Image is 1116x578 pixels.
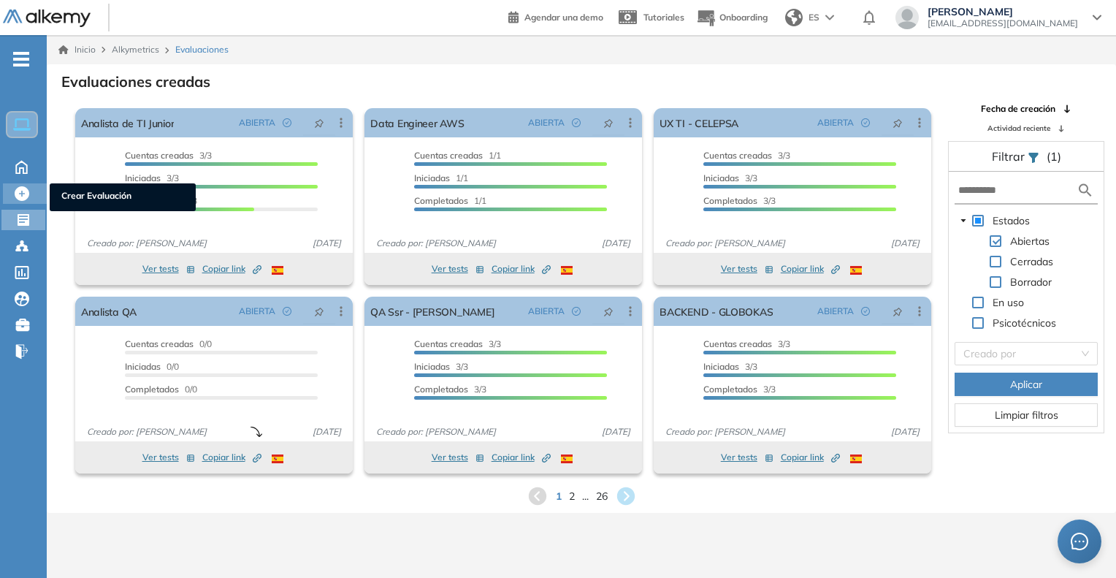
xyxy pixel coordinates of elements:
[561,266,573,275] img: ESP
[719,12,768,23] span: Onboarding
[175,43,229,56] span: Evaluaciones
[703,361,739,372] span: Iniciadas
[569,489,575,504] span: 2
[721,449,773,466] button: Ver tests
[955,373,1098,396] button: Aplicar
[1071,533,1088,550] span: message
[239,305,275,318] span: ABIERTA
[882,111,914,134] button: pushpin
[703,384,757,395] span: Completados
[125,172,179,183] span: 3/3
[81,297,137,326] a: Analista QA
[303,111,335,134] button: pushpin
[307,237,347,250] span: [DATE]
[893,305,903,317] span: pushpin
[955,403,1098,427] button: Limpiar filtros
[432,260,484,278] button: Ver tests
[987,123,1050,134] span: Actividad reciente
[432,449,484,466] button: Ver tests
[995,407,1058,423] span: Limpiar filtros
[202,260,261,278] button: Copiar link
[202,451,261,464] span: Copiar link
[596,425,636,438] span: [DATE]
[314,117,324,129] span: pushpin
[785,9,803,26] img: world
[825,15,834,20] img: arrow
[885,425,925,438] span: [DATE]
[414,338,483,349] span: Cuentas creadas
[370,108,464,137] a: Data Engineer AWS
[993,296,1024,309] span: En uso
[272,455,283,463] img: ESP
[882,300,914,323] button: pushpin
[314,305,324,317] span: pushpin
[603,305,614,317] span: pushpin
[592,300,624,323] button: pushpin
[596,489,608,504] span: 26
[893,117,903,129] span: pushpin
[414,338,501,349] span: 3/3
[703,195,757,206] span: Completados
[660,425,791,438] span: Creado por: [PERSON_NAME]
[81,425,213,438] span: Creado por: [PERSON_NAME]
[572,307,581,316] span: check-circle
[272,266,283,275] img: ESP
[61,73,210,91] h3: Evaluaciones creadas
[703,195,776,206] span: 3/3
[81,108,174,137] a: Analista de TI Junior
[703,172,757,183] span: 3/3
[370,297,494,326] a: QA Ssr - [PERSON_NAME]
[112,44,159,55] span: Alkymetrics
[696,2,768,34] button: Onboarding
[492,451,551,464] span: Copiar link
[703,150,790,161] span: 3/3
[981,102,1055,115] span: Fecha de creación
[556,489,562,504] span: 1
[1077,181,1094,199] img: search icon
[817,305,854,318] span: ABIERTA
[125,172,161,183] span: Iniciadas
[1047,148,1061,165] span: (1)
[990,314,1059,332] span: Psicotécnicos
[3,9,91,28] img: Logo
[703,361,757,372] span: 3/3
[703,172,739,183] span: Iniciadas
[992,149,1028,164] span: Filtrar
[283,307,291,316] span: check-circle
[13,58,29,61] i: -
[850,266,862,275] img: ESP
[582,489,589,504] span: ...
[414,172,450,183] span: Iniciadas
[125,338,212,349] span: 0/0
[524,12,603,23] span: Agendar una demo
[125,384,179,395] span: Completados
[781,451,840,464] span: Copiar link
[492,260,551,278] button: Copiar link
[1010,275,1052,289] span: Borrador
[861,118,870,127] span: check-circle
[492,262,551,275] span: Copiar link
[1007,253,1056,270] span: Cerradas
[414,384,468,395] span: Completados
[928,18,1078,29] span: [EMAIL_ADDRESS][DOMAIN_NAME]
[142,260,195,278] button: Ver tests
[703,150,772,161] span: Cuentas creadas
[781,449,840,466] button: Copiar link
[1010,376,1042,392] span: Aplicar
[125,150,212,161] span: 3/3
[703,338,772,349] span: Cuentas creadas
[660,108,738,137] a: UX TI - CELEPSA
[592,111,624,134] button: pushpin
[414,361,450,372] span: Iniciadas
[125,338,194,349] span: Cuentas creadas
[414,150,501,161] span: 1/1
[1010,235,1050,248] span: Abiertas
[125,361,179,372] span: 0/0
[414,195,468,206] span: Completados
[817,116,854,129] span: ABIERTA
[660,237,791,250] span: Creado por: [PERSON_NAME]
[528,116,565,129] span: ABIERTA
[307,425,347,438] span: [DATE]
[528,305,565,318] span: ABIERTA
[703,338,790,349] span: 3/3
